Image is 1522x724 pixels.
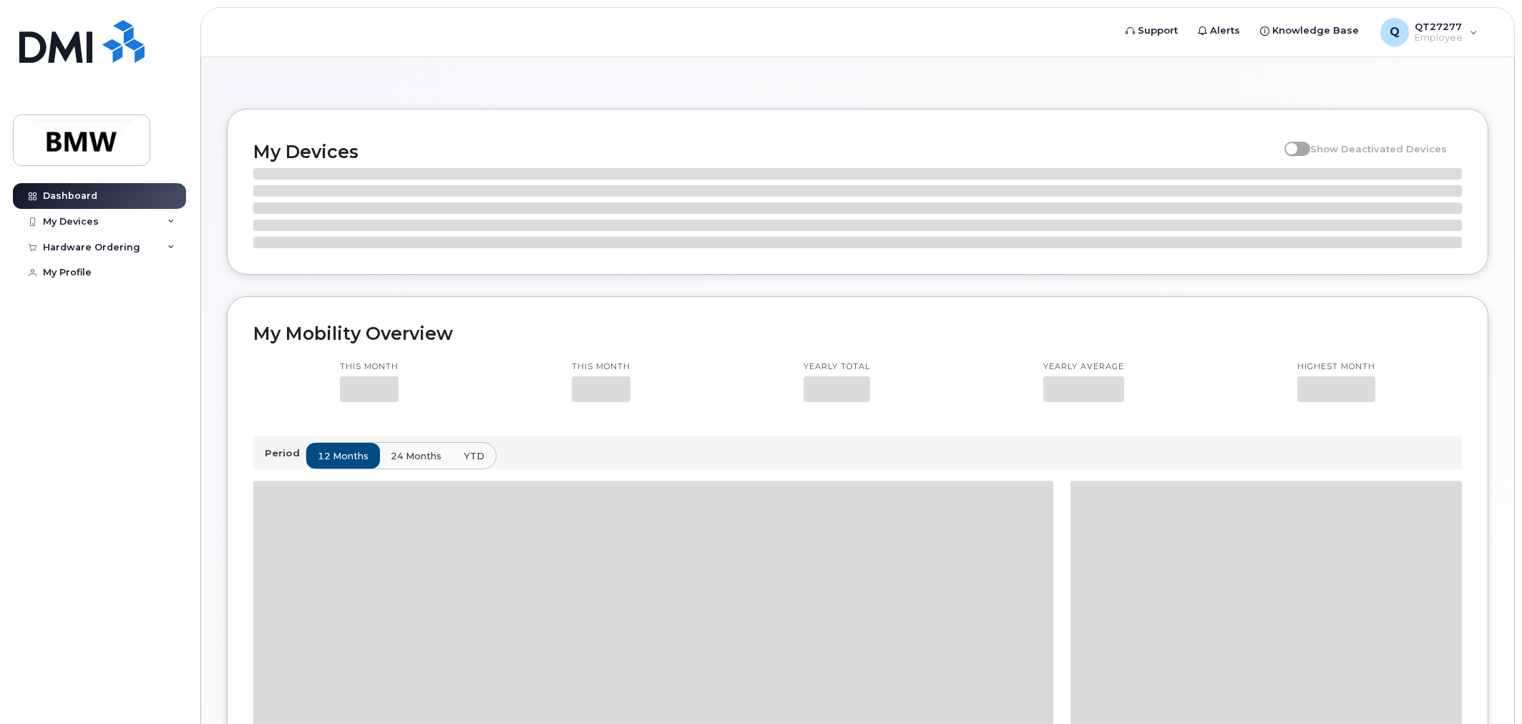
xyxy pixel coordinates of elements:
[804,361,870,373] p: Yearly total
[1310,143,1447,155] span: Show Deactivated Devices
[1297,361,1375,373] p: Highest month
[391,449,442,463] span: 24 months
[1043,361,1124,373] p: Yearly average
[265,446,306,460] p: Period
[340,361,399,373] p: This month
[253,323,1462,344] h2: My Mobility Overview
[464,449,484,463] span: YTD
[253,141,1277,162] h2: My Devices
[572,361,630,373] p: This month
[1284,135,1296,147] input: Show Deactivated Devices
